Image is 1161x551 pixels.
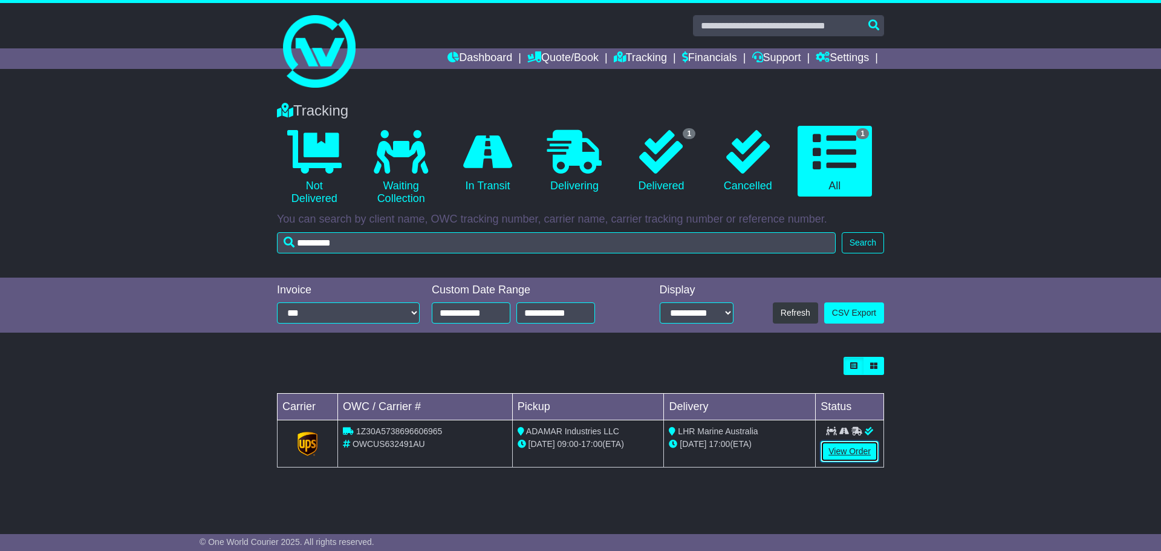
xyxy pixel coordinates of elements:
div: - (ETA) [518,438,659,451]
span: [DATE] [680,439,706,449]
a: Financials [682,48,737,69]
span: [DATE] [528,439,555,449]
span: 1Z30A5738696606965 [356,426,442,436]
a: Support [752,48,801,69]
td: Pickup [512,394,664,420]
td: Carrier [278,394,338,420]
span: LHR Marine Australia [678,426,758,436]
img: GetCarrierServiceLogo [298,432,318,456]
a: Not Delivered [277,126,351,210]
a: 1 All [798,126,872,197]
td: OWC / Carrier # [338,394,513,420]
a: View Order [821,441,879,462]
a: 1 Delivered [624,126,698,197]
a: Cancelled [711,126,785,197]
div: Invoice [277,284,420,297]
a: Dashboard [447,48,512,69]
a: Quote/Book [527,48,599,69]
div: Display [660,284,733,297]
a: CSV Export [824,302,884,324]
span: 1 [856,128,869,139]
div: Custom Date Range [432,284,626,297]
div: (ETA) [669,438,810,451]
td: Status [816,394,884,420]
p: You can search by client name, OWC tracking number, carrier name, carrier tracking number or refe... [277,213,884,226]
div: Tracking [271,102,890,120]
span: OWCUS632491AU [353,439,425,449]
span: ADAMAR Industries LLC [526,426,619,436]
span: 1 [683,128,695,139]
button: Refresh [773,302,818,324]
a: Tracking [614,48,667,69]
span: © One World Courier 2025. All rights reserved. [200,537,374,547]
span: 17:00 [709,439,730,449]
span: 09:00 [558,439,579,449]
a: Settings [816,48,869,69]
a: Waiting Collection [363,126,438,210]
span: 17:00 [581,439,602,449]
td: Delivery [664,394,816,420]
a: In Transit [450,126,525,197]
a: Delivering [537,126,611,197]
button: Search [842,232,884,253]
